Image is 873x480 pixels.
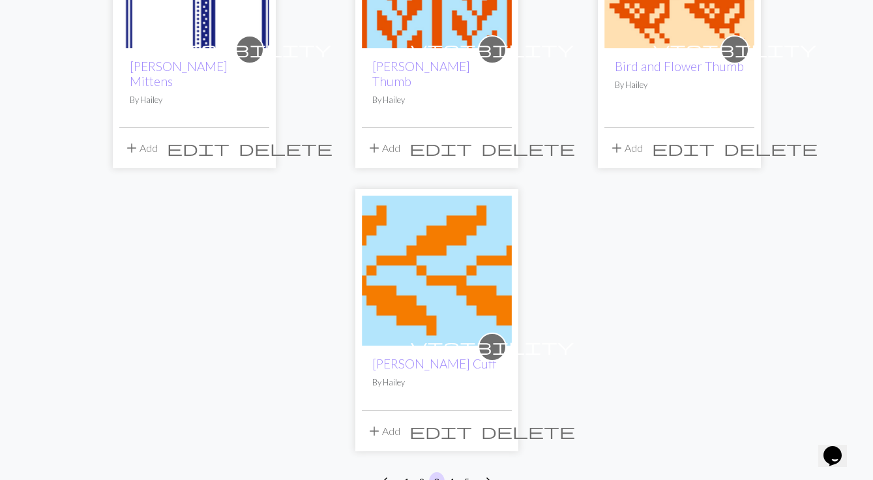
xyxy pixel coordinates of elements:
[362,136,405,160] button: Add
[481,139,575,157] span: delete
[477,136,580,160] button: Delete
[818,428,860,467] iframe: chat widget
[234,136,337,160] button: Delete
[409,139,472,157] span: edit
[409,423,472,439] i: Edit
[372,356,496,371] a: [PERSON_NAME] Cuff
[411,37,574,63] i: private
[162,136,234,160] button: Edit
[615,79,744,91] p: By Hailey
[604,136,647,160] button: Add
[647,136,719,160] button: Edit
[168,37,331,63] i: private
[411,39,574,59] span: visibility
[372,59,470,89] a: [PERSON_NAME] Thumb
[653,37,816,63] i: private
[652,139,715,157] span: edit
[362,419,405,443] button: Add
[124,139,140,157] span: add
[167,140,229,156] i: Edit
[372,376,501,389] p: By Hailey
[409,422,472,440] span: edit
[411,334,574,360] i: private
[168,39,331,59] span: visibility
[366,139,382,157] span: add
[362,196,512,346] img: Beth March Cuff
[405,136,477,160] button: Edit
[477,419,580,443] button: Delete
[362,263,512,275] a: Beth March Cuff
[411,337,574,357] span: visibility
[167,139,229,157] span: edit
[481,422,575,440] span: delete
[653,39,816,59] span: visibility
[372,94,501,106] p: By Hailey
[719,136,822,160] button: Delete
[724,139,818,157] span: delete
[130,59,228,89] a: [PERSON_NAME] Mittens
[609,139,625,157] span: add
[615,59,744,74] a: Bird and Flower Thumb
[119,136,162,160] button: Add
[366,422,382,440] span: add
[239,139,333,157] span: delete
[130,94,259,106] p: By Hailey
[409,140,472,156] i: Edit
[405,419,477,443] button: Edit
[652,140,715,156] i: Edit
